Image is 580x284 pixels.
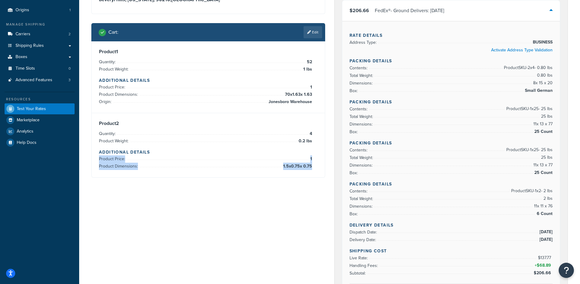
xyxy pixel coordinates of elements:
[350,181,553,187] h4: Packing Details
[5,126,75,137] a: Analytics
[350,211,359,217] span: Box:
[350,203,374,210] span: Dimensions:
[5,115,75,126] a: Marketplace
[99,59,117,65] span: Quantity:
[350,154,374,161] span: Total Weight:
[267,98,312,106] span: Jonesboro Warehouse
[16,43,44,48] span: Shipping Rules
[99,130,117,137] span: Quantity:
[69,8,71,13] span: 1
[502,64,553,71] span: Product SKU-2 x 4 - 0.80 lbs
[69,32,71,37] span: 2
[99,120,318,126] h3: Product 2
[536,72,553,79] span: 0.80 lbs
[5,29,75,40] li: Carriers
[17,140,37,145] span: Help Docs
[350,88,359,94] span: Box:
[99,91,139,98] span: Product Dimensions:
[538,228,553,236] span: [DATE]
[350,140,553,146] h4: Packing Details
[540,154,553,161] span: 25 lbs
[542,195,553,202] span: 2 lbs
[540,113,553,120] span: 25 lbs
[350,65,369,71] span: Contents:
[99,77,318,84] h4: Additional Details
[350,222,553,228] h4: Delivery Details
[350,72,374,79] span: Total Weight:
[350,196,374,202] span: Total Weight:
[537,262,553,268] span: $68.89
[17,106,46,112] span: Test Your Rates
[538,236,553,243] span: [DATE]
[99,49,318,55] h3: Product 1
[99,84,127,90] span: Product Price:
[532,79,553,87] span: 8 x 15 x 20
[302,66,312,73] span: 1 lbs
[533,169,553,176] span: 25 Count
[532,120,553,128] span: 11 x 13 x 77
[99,163,139,169] span: Product Dimensions:
[16,78,52,83] span: Advanced Features
[533,203,553,210] span: 11 x 11 x 76
[5,74,75,86] li: Advanced Features
[350,248,553,254] h4: Shipping Cost
[350,170,359,176] span: Box:
[350,121,374,127] span: Dimensions:
[69,78,71,83] span: 3
[350,32,553,39] h4: Rate Details
[532,161,553,169] span: 11 x 13 x 77
[108,29,118,35] h2: Cart :
[16,54,27,60] span: Boxes
[350,147,369,153] span: Contents:
[350,229,378,235] span: Dispatch Date:
[491,47,553,53] a: Activate Address Type Validation
[531,39,553,46] span: BUSINESS
[559,263,574,278] button: Open Resource Center
[282,163,312,170] span: 1.5 x 0.75 x 0.75
[350,162,374,168] span: Dimensions:
[350,113,374,120] span: Total Weight:
[350,255,369,261] span: Live Rate:
[297,137,312,145] span: 0.2 lbs
[99,99,113,105] span: Origin:
[350,237,378,243] span: Delivery Date:
[5,97,75,102] div: Resources
[5,103,75,114] a: Test Your Rates
[69,66,71,71] span: 0
[535,210,553,217] span: 6 Count
[305,58,312,66] span: 52
[350,262,379,269] span: Handling Fees:
[538,255,553,261] span: $137.77
[533,128,553,135] span: 25 Count
[510,187,553,195] span: Product SKU-1 x 2 - 2 lbs
[5,51,75,63] a: Boxes
[16,66,35,71] span: Time Slots
[283,91,312,98] span: 70 x 1.63 x 1.63
[350,58,553,64] h4: Packing Details
[505,105,553,113] span: Product SKU-1 x 25 - 25 lbs
[309,84,312,91] span: 1
[5,63,75,74] a: Time Slots0
[17,129,33,134] span: Analytics
[99,66,130,72] span: Product Weight:
[350,80,374,86] span: Dimensions:
[304,26,322,38] a: Edit
[5,29,75,40] a: Carriers2
[533,262,553,269] span: +
[350,188,369,194] span: Contents:
[375,6,444,15] div: FedEx® - Ground Delivers: [DATE]
[5,63,75,74] li: Time Slots
[5,40,75,51] a: Shipping Rules
[534,270,553,276] span: $206.66
[308,130,312,137] span: 4
[5,74,75,86] a: Advanced Features3
[5,137,75,148] a: Help Docs
[99,138,130,144] span: Product Weight:
[350,106,369,112] span: Contents:
[5,5,75,16] li: Origins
